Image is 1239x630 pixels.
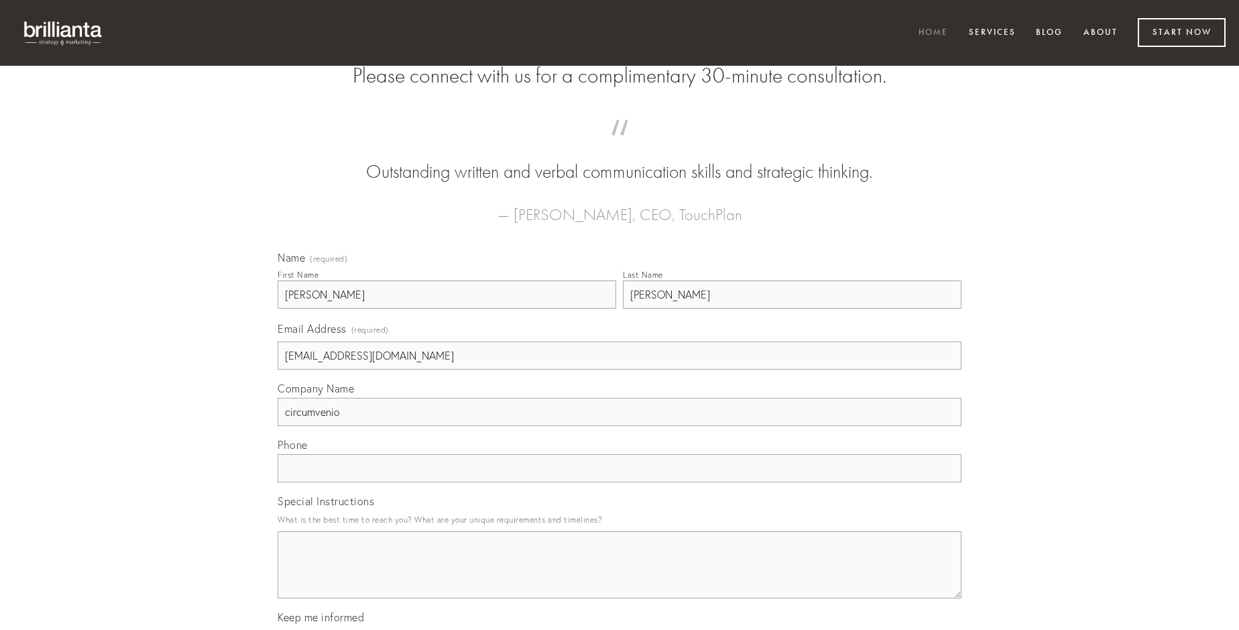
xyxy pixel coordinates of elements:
[278,270,318,280] div: First Name
[299,185,940,228] figcaption: — [PERSON_NAME], CEO, TouchPlan
[278,382,354,395] span: Company Name
[278,438,308,452] span: Phone
[623,270,663,280] div: Last Name
[278,251,305,264] span: Name
[310,255,347,263] span: (required)
[1075,22,1126,44] a: About
[278,611,364,624] span: Keep me informed
[1138,18,1226,47] a: Start Now
[278,511,961,529] p: What is the best time to reach you? What are your unique requirements and timelines?
[13,13,114,52] img: brillianta - research, strategy, marketing
[278,494,374,508] span: Special Instructions
[299,133,940,185] blockquote: Outstanding written and verbal communication skills and strategic thinking.
[1027,22,1071,44] a: Blog
[278,322,347,335] span: Email Address
[351,321,389,339] span: (required)
[910,22,957,44] a: Home
[960,22,1024,44] a: Services
[278,63,961,89] h2: Please connect with us for a complimentary 30-minute consultation.
[299,133,940,159] span: “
